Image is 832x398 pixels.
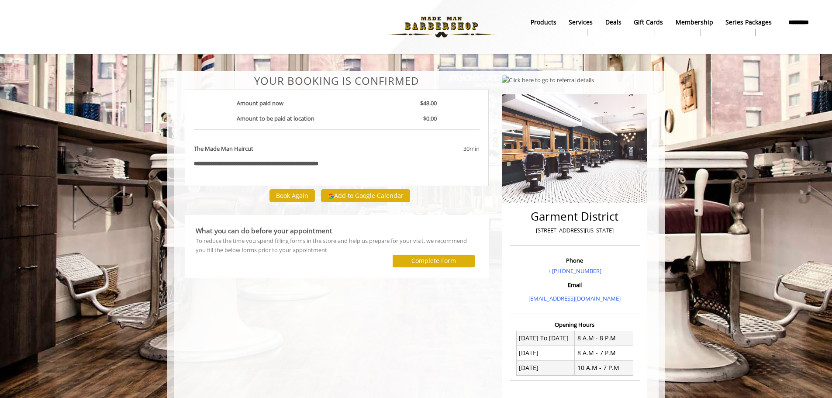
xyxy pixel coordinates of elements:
[676,17,713,27] b: Membership
[196,236,478,255] div: To reduce the time you spend filling forms in the store and help us prepare for your visit, we re...
[194,144,253,153] b: The Made Man Haircut
[411,257,456,264] label: Complete Form
[628,16,669,38] a: Gift cardsgift cards
[719,16,778,38] a: Series packagesSeries packages
[531,17,556,27] b: products
[237,99,283,107] b: Amount paid now
[525,16,563,38] a: Productsproducts
[528,294,621,302] a: [EMAIL_ADDRESS][DOMAIN_NAME]
[381,3,501,51] img: Made Man Barbershop logo
[237,114,314,122] b: Amount to be paid at location
[321,189,410,202] button: Add to Google Calendar
[575,331,633,346] td: 8 A.M - 8 P.M
[516,346,575,360] td: [DATE]
[548,267,601,275] a: + [PHONE_NUMBER]
[516,331,575,346] td: [DATE] To [DATE]
[725,17,772,27] b: Series packages
[634,17,663,27] b: gift cards
[605,17,621,27] b: Deals
[575,346,633,360] td: 8 A.M - 7 P.M
[423,114,437,122] b: $0.00
[185,75,489,87] center: Your Booking is confirmed
[670,16,719,38] a: MembershipMembership
[393,144,480,153] div: 30min
[196,226,332,235] b: What you can do before your appointment
[502,76,594,85] img: Click here to go to referral details
[512,257,638,263] h3: Phone
[516,361,575,376] td: [DATE]
[599,16,628,38] a: DealsDeals
[512,282,638,288] h3: Email
[269,189,315,202] button: Book Again
[575,361,633,376] td: 10 A.M - 7 P.M
[563,16,599,38] a: ServicesServices
[393,255,475,267] button: Complete Form
[569,17,593,27] b: Services
[512,210,638,223] h2: Garment District
[512,226,638,235] p: [STREET_ADDRESS][US_STATE]
[420,99,437,107] b: $48.00
[510,322,640,328] h3: Opening Hours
